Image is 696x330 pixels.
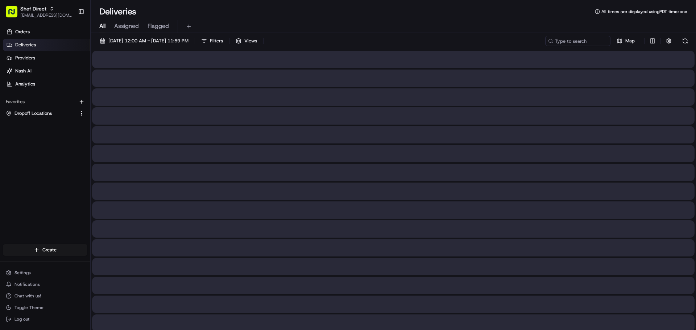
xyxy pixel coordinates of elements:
button: Refresh [680,36,690,46]
a: Deliveries [3,39,90,51]
a: Dropoff Locations [6,110,76,117]
button: Chat with us! [3,291,87,301]
button: Dropoff Locations [3,108,87,119]
span: Orders [15,29,30,35]
span: Log out [14,316,29,322]
span: Toggle Theme [14,305,43,310]
a: Providers [3,52,90,64]
button: [DATE] 12:00 AM - [DATE] 11:59 PM [96,36,192,46]
span: Views [244,38,257,44]
span: Chat with us! [14,293,41,299]
span: Settings [14,270,31,276]
button: Views [232,36,260,46]
a: Nash AI [3,65,90,77]
button: Notifications [3,279,87,289]
span: All times are displayed using PDT timezone [601,9,687,14]
span: Create [42,247,57,253]
button: Map [613,36,638,46]
span: Filters [210,38,223,44]
span: Deliveries [15,42,36,48]
span: Flagged [148,22,169,30]
button: Log out [3,314,87,324]
input: Type to search [545,36,610,46]
span: [DATE] 12:00 AM - [DATE] 11:59 PM [108,38,188,44]
span: Notifications [14,281,40,287]
button: Toggle Theme [3,302,87,313]
button: [EMAIL_ADDRESS][DOMAIN_NAME] [20,12,72,18]
span: Assigned [114,22,139,30]
button: Create [3,244,87,256]
div: Favorites [3,96,87,108]
span: Nash AI [15,68,32,74]
a: Orders [3,26,90,38]
button: Shef Direct [20,5,46,12]
h1: Deliveries [99,6,136,17]
button: Filters [198,36,226,46]
span: Dropoff Locations [14,110,52,117]
button: Shef Direct[EMAIL_ADDRESS][DOMAIN_NAME] [3,3,75,20]
span: Analytics [15,81,35,87]
span: All [99,22,105,30]
span: Map [625,38,635,44]
a: Analytics [3,78,90,90]
button: Settings [3,268,87,278]
span: Providers [15,55,35,61]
